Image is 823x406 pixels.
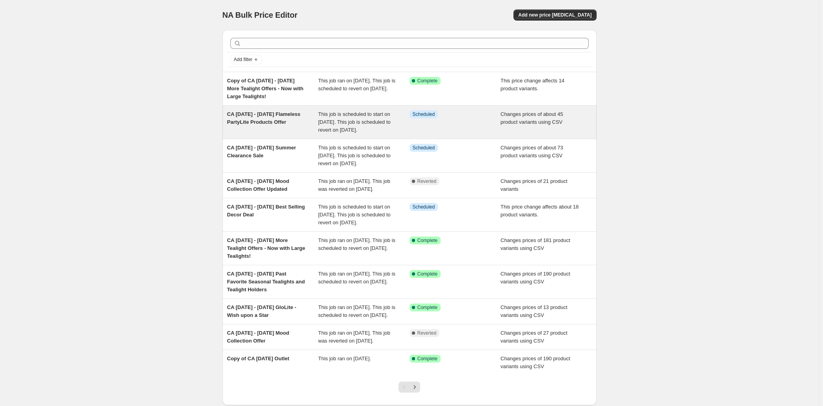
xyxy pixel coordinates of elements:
[513,9,596,20] button: Add new price [MEDICAL_DATA]
[417,178,437,184] span: Reverted
[227,178,289,192] span: CA [DATE] - [DATE] Mood Collection Offer Updated
[500,237,570,251] span: Changes prices of 181 product variants using CSV
[318,271,395,285] span: This job ran on [DATE]. This job is scheduled to revert on [DATE].
[417,356,437,362] span: Complete
[318,356,371,361] span: This job ran on [DATE].
[500,271,570,285] span: Changes prices of 190 product variants using CSV
[227,204,305,218] span: CA [DATE] - [DATE] Best Selling Decor Deal
[227,78,304,99] span: Copy of CA [DATE] - [DATE] More Tealight Offers - Now with Large Tealights!
[399,382,420,393] nav: Pagination
[417,78,437,84] span: Complete
[500,111,563,125] span: Changes prices of about 45 product variants using CSV
[227,111,300,125] span: CA [DATE] - [DATE] Flameless PartyLite Products Offer
[318,111,391,133] span: This job is scheduled to start on [DATE]. This job is scheduled to revert on [DATE].
[500,204,579,218] span: This price change affects about 18 product variants.
[318,145,391,166] span: This job is scheduled to start on [DATE]. This job is scheduled to revert on [DATE].
[318,330,390,344] span: This job ran on [DATE]. This job was reverted on [DATE].
[500,304,567,318] span: Changes prices of 13 product variants using CSV
[227,304,297,318] span: CA [DATE] - [DATE] GloLite - Wish upon a Star
[230,55,262,64] button: Add filter
[227,356,289,361] span: Copy of CA [DATE] Outlet
[417,237,437,244] span: Complete
[417,304,437,311] span: Complete
[518,12,591,18] span: Add new price [MEDICAL_DATA]
[500,330,567,344] span: Changes prices of 27 product variants using CSV
[417,271,437,277] span: Complete
[234,56,252,63] span: Add filter
[413,145,435,151] span: Scheduled
[227,237,305,259] span: CA [DATE] - [DATE] More Tealight Offers - Now with Large Tealights!
[417,330,437,336] span: Reverted
[318,78,395,91] span: This job ran on [DATE]. This job is scheduled to revert on [DATE].
[318,178,390,192] span: This job ran on [DATE]. This job was reverted on [DATE].
[227,145,296,158] span: CA [DATE] - [DATE] Summer Clearance Sale
[222,11,298,19] span: NA Bulk Price Editor
[500,356,570,369] span: Changes prices of 190 product variants using CSV
[227,330,289,344] span: CA [DATE] - [DATE] Mood Collection Offer
[413,204,435,210] span: Scheduled
[500,78,564,91] span: This price change affects 14 product variants.
[413,111,435,117] span: Scheduled
[318,237,395,251] span: This job ran on [DATE]. This job is scheduled to revert on [DATE].
[318,304,395,318] span: This job ran on [DATE]. This job is scheduled to revert on [DATE].
[500,178,567,192] span: Changes prices of 21 product variants
[318,204,391,225] span: This job is scheduled to start on [DATE]. This job is scheduled to revert on [DATE].
[227,271,305,292] span: CA [DATE] - [DATE] Past Favorite Seasonal Tealights and Tealight Holders
[500,145,563,158] span: Changes prices of about 73 product variants using CSV
[409,382,420,393] button: Next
